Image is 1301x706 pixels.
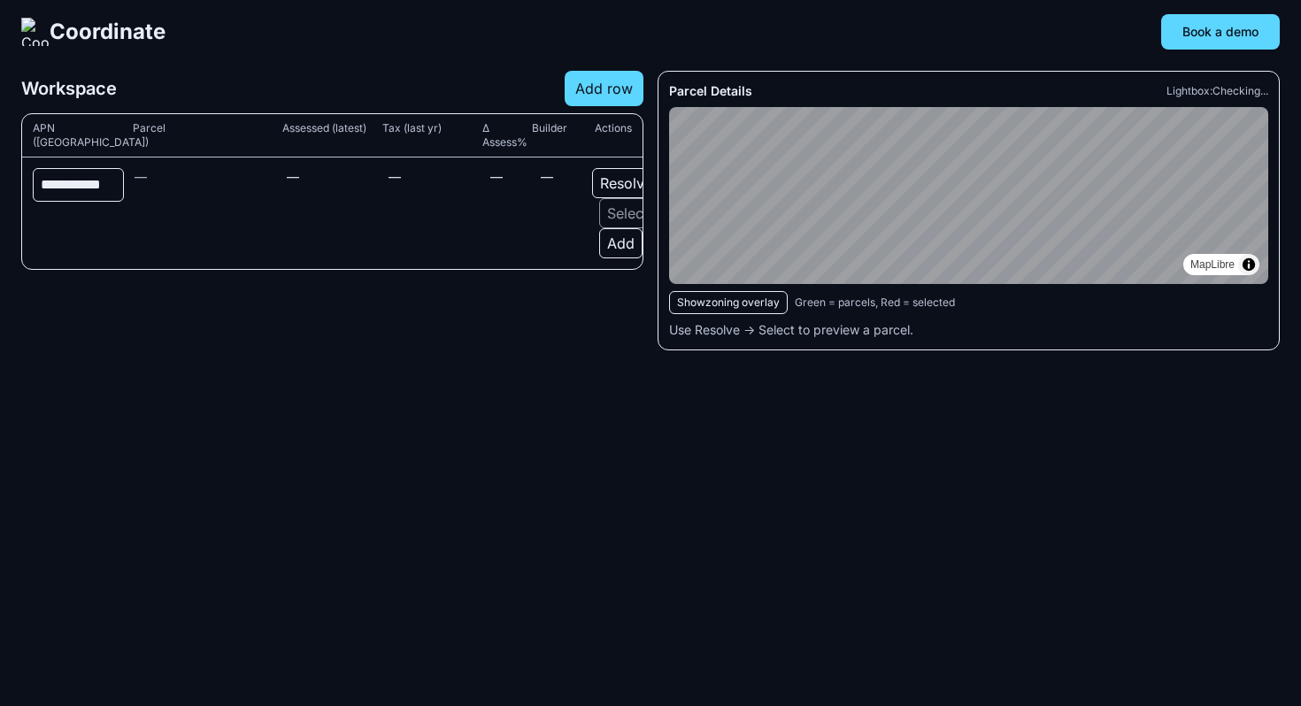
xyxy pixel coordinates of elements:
img: Coordinate [21,18,50,46]
button: Showzoning overlay [669,291,788,314]
span: Green = parcels, Red = selected [795,295,955,310]
div: Parcel [133,121,282,150]
div: — [389,168,480,186]
div: Assessed (latest) [282,121,382,150]
button: Add row [565,71,643,106]
div: — [490,168,530,186]
button: Book a demo [1161,14,1280,50]
div: Builder [532,121,581,150]
button: Resolve [592,168,660,198]
button: Select [599,198,656,228]
div: — [135,168,276,186]
canvas: Map [669,107,1268,284]
summary: Toggle attribution [1238,254,1259,275]
div: APN ([GEOGRAPHIC_DATA]) [33,121,133,150]
div: Parcel Details [669,82,752,100]
a: MapLibre [1190,258,1235,271]
span: Coordinate [50,18,166,46]
div: Use Resolve → Select to preview a parcel. [669,321,1268,339]
div: — [287,168,378,186]
div: Lightbox: Checking... [1166,84,1268,98]
div: — [541,168,581,186]
button: Add [599,228,643,258]
div: Actions [582,121,632,150]
div: Tax (last yr) [382,121,482,150]
div: Workspace [21,76,117,101]
div: Δ Assess% [482,121,532,150]
a: Coordinate [21,18,166,46]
